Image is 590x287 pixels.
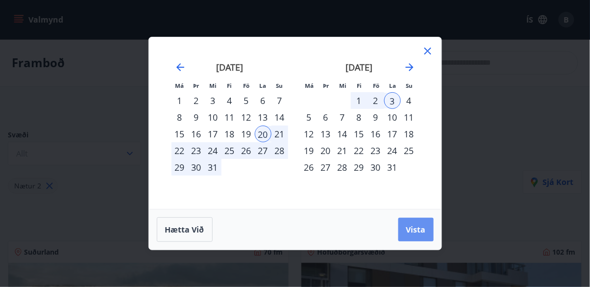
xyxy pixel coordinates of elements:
div: 23 [188,142,205,159]
td: Selected. fimmtudagur, 1. janúar 2026 [351,92,368,109]
div: Move backward to switch to the previous month. [174,61,186,73]
td: Choose miðvikudagur, 14. janúar 2026 as your check-in date. It’s available. [334,126,351,142]
td: Choose föstudagur, 9. janúar 2026 as your check-in date. It’s available. [368,109,384,126]
div: 6 [255,92,271,109]
div: 7 [334,109,351,126]
div: 18 [401,126,418,142]
div: 12 [301,126,318,142]
div: 25 [401,142,418,159]
small: Þr [323,82,329,89]
div: 2 [368,92,384,109]
div: 30 [368,159,384,176]
div: 14 [271,109,288,126]
td: Choose fimmtudagur, 4. desember 2025 as your check-in date. It’s available. [221,92,238,109]
td: Choose föstudagur, 30. janúar 2026 as your check-in date. It’s available. [368,159,384,176]
td: Selected. þriðjudagur, 23. desember 2025 [188,142,205,159]
div: 2 [188,92,205,109]
td: Choose mánudagur, 26. janúar 2026 as your check-in date. It’s available. [301,159,318,176]
td: Choose fimmtudagur, 18. desember 2025 as your check-in date. It’s available. [221,126,238,142]
td: Choose sunnudagur, 25. janúar 2026 as your check-in date. It’s available. [401,142,418,159]
td: Selected. þriðjudagur, 30. desember 2025 [188,159,205,176]
div: 19 [301,142,318,159]
td: Choose fimmtudagur, 29. janúar 2026 as your check-in date. It’s available. [351,159,368,176]
td: Choose þriðjudagur, 2. desember 2025 as your check-in date. It’s available. [188,92,205,109]
td: Selected as end date. laugardagur, 3. janúar 2026 [384,92,401,109]
td: Choose sunnudagur, 4. janúar 2026 as your check-in date. It’s available. [401,92,418,109]
td: Choose þriðjudagur, 13. janúar 2026 as your check-in date. It’s available. [318,126,334,142]
td: Choose laugardagur, 6. desember 2025 as your check-in date. It’s available. [255,92,271,109]
div: 24 [205,142,221,159]
div: 26 [238,142,255,159]
td: Choose mánudagur, 15. desember 2025 as your check-in date. It’s available. [172,126,188,142]
td: Choose miðvikudagur, 21. janúar 2026 as your check-in date. It’s available. [334,142,351,159]
td: Selected. sunnudagur, 28. desember 2025 [271,142,288,159]
td: Choose sunnudagur, 11. janúar 2026 as your check-in date. It’s available. [401,109,418,126]
div: 28 [271,142,288,159]
td: Choose þriðjudagur, 9. desember 2025 as your check-in date. It’s available. [188,109,205,126]
div: 10 [205,109,221,126]
small: Þr [194,82,199,89]
small: Má [305,82,314,89]
td: Choose miðvikudagur, 10. desember 2025 as your check-in date. It’s available. [205,109,221,126]
div: 27 [255,142,271,159]
td: Choose fimmtudagur, 22. janúar 2026 as your check-in date. It’s available. [351,142,368,159]
td: Selected. föstudagur, 26. desember 2025 [238,142,255,159]
div: 17 [384,126,401,142]
td: Choose mánudagur, 1. desember 2025 as your check-in date. It’s available. [172,92,188,109]
td: Choose mánudagur, 5. janúar 2026 as your check-in date. It’s available. [301,109,318,126]
td: Choose miðvikudagur, 7. janúar 2026 as your check-in date. It’s available. [334,109,351,126]
td: Choose föstudagur, 19. desember 2025 as your check-in date. It’s available. [238,126,255,142]
td: Choose þriðjudagur, 6. janúar 2026 as your check-in date. It’s available. [318,109,334,126]
td: Choose sunnudagur, 18. janúar 2026 as your check-in date. It’s available. [401,126,418,142]
td: Selected as start date. laugardagur, 20. desember 2025 [255,126,271,142]
td: Selected. mánudagur, 29. desember 2025 [172,159,188,176]
div: 5 [238,92,255,109]
div: 17 [205,126,221,142]
div: 19 [238,126,255,142]
div: 4 [221,92,238,109]
td: Choose fimmtudagur, 11. desember 2025 as your check-in date. It’s available. [221,109,238,126]
td: Selected. laugardagur, 27. desember 2025 [255,142,271,159]
div: 10 [384,109,401,126]
td: Selected. miðvikudagur, 24. desember 2025 [205,142,221,159]
td: Choose mánudagur, 8. desember 2025 as your check-in date. It’s available. [172,109,188,126]
div: 28 [334,159,351,176]
small: Fi [227,82,232,89]
div: 14 [334,126,351,142]
td: Choose fimmtudagur, 15. janúar 2026 as your check-in date. It’s available. [351,126,368,142]
span: Vista [406,224,426,235]
td: Selected. föstudagur, 2. janúar 2026 [368,92,384,109]
small: La [260,82,267,89]
div: 3 [205,92,221,109]
div: 31 [384,159,401,176]
td: Choose laugardagur, 10. janúar 2026 as your check-in date. It’s available. [384,109,401,126]
td: Choose laugardagur, 13. desember 2025 as your check-in date. It’s available. [255,109,271,126]
strong: [DATE] [345,61,372,73]
div: 11 [401,109,418,126]
td: Choose sunnudagur, 14. desember 2025 as your check-in date. It’s available. [271,109,288,126]
div: 13 [255,109,271,126]
td: Choose laugardagur, 24. janúar 2026 as your check-in date. It’s available. [384,142,401,159]
small: Mi [209,82,217,89]
div: 6 [318,109,334,126]
small: Fö [243,82,249,89]
td: Selected. sunnudagur, 21. desember 2025 [271,126,288,142]
div: 22 [351,142,368,159]
strong: [DATE] [216,61,243,73]
div: 1 [172,92,188,109]
td: Choose föstudagur, 12. desember 2025 as your check-in date. It’s available. [238,109,255,126]
div: 15 [351,126,368,142]
td: Choose þriðjudagur, 20. janúar 2026 as your check-in date. It’s available. [318,142,334,159]
div: 20 [318,142,334,159]
div: 21 [271,126,288,142]
small: Má [175,82,184,89]
td: Selected. miðvikudagur, 31. desember 2025 [205,159,221,176]
td: Choose laugardagur, 31. janúar 2026 as your check-in date. It’s available. [384,159,401,176]
div: 29 [351,159,368,176]
small: La [390,82,396,89]
td: Choose mánudagur, 19. janúar 2026 as your check-in date. It’s available. [301,142,318,159]
td: Choose miðvikudagur, 3. desember 2025 as your check-in date. It’s available. [205,92,221,109]
small: Fö [373,82,379,89]
small: Su [276,82,283,89]
div: 27 [318,159,334,176]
